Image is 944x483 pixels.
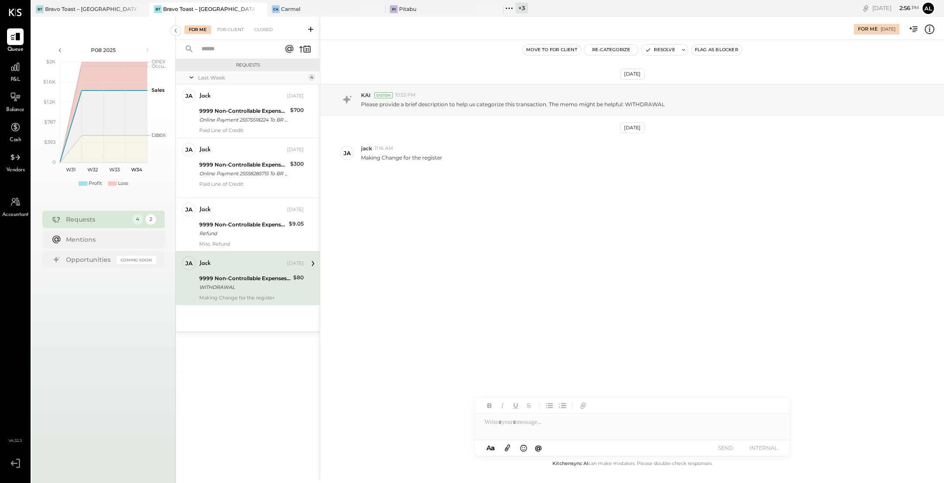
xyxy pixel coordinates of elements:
a: Queue [0,28,30,54]
button: Strikethrough [523,400,534,411]
div: Online Payment 25575518224 To BR C 9001 [199,115,288,124]
button: Underline [510,400,521,411]
button: Add URL [577,400,589,411]
div: [DATE] [287,146,304,153]
div: ja [344,149,351,157]
div: 2 [146,214,156,225]
text: $787 [44,119,56,125]
button: @ [532,442,545,453]
div: Requests [66,215,128,224]
button: Resolve [642,45,678,55]
button: SEND [708,442,743,454]
div: 9999 Non-Controllable Expenses:Other Income and Expenses:To Be Classified P&L [199,274,291,283]
text: 0 [52,159,56,165]
a: Accountant [0,194,30,219]
span: a [491,444,495,452]
div: 9999 Non-Controllable Expenses:Other Income and Expenses:To Be Classified P&L [199,160,288,169]
div: ja [185,259,193,268]
a: Balance [0,89,30,114]
div: Mentions [66,235,152,244]
text: W33 [109,167,120,173]
button: Italic [497,400,508,411]
text: W31 [66,167,76,173]
span: 10:53 PM [395,92,416,99]
div: [DATE] [620,122,645,133]
text: $2K [46,59,56,65]
div: Online Payment 25558285715 To BR C 9001 [199,169,288,178]
span: @ [535,444,542,452]
div: $300 [290,160,304,168]
div: For Client [213,25,248,34]
div: Closed [250,25,277,34]
div: Making Change for the register [199,295,304,301]
div: Requests [180,62,316,68]
span: P&L [10,76,21,84]
div: [DATE] [287,260,304,267]
div: Opportunities [66,255,112,264]
text: W32 [87,167,98,173]
div: Last Week [198,74,306,81]
div: jack [199,92,211,101]
button: Aa [484,443,498,453]
button: Unordered List [544,400,555,411]
div: 9999 Non-Controllable Expenses:Other Income and Expenses:To Be Classified P&L [199,107,288,115]
div: 4 [132,214,143,225]
button: Re-Categorize [584,45,639,55]
div: Misc. Refund [199,241,304,247]
span: jack [361,145,372,152]
div: [DATE] [872,4,919,12]
div: Paid Line of Credit [199,181,304,193]
button: Ordered List [557,400,568,411]
div: Paid Line of Credit [199,127,304,133]
span: KAI [361,91,371,99]
div: WITHDRAWAL [199,283,291,292]
div: For Me [858,26,878,33]
text: OPEX [152,59,166,65]
div: Pitabu [399,5,416,13]
text: $1.2K [44,99,56,105]
button: Bold [484,400,495,411]
div: Profit [89,180,102,187]
text: W34 [131,167,142,173]
text: Sales [152,87,165,93]
div: BT [154,5,162,13]
div: + 3 [516,3,528,14]
div: ja [185,205,193,214]
div: copy link [861,3,870,13]
text: $1.6K [43,79,56,85]
div: [DATE] [287,206,304,213]
div: [DATE] [620,69,645,80]
div: For Me [184,25,211,34]
div: BT [36,5,44,13]
span: Accountant [2,211,29,219]
button: Move to for client [523,45,581,55]
div: $80 [293,273,304,282]
text: Labor [152,132,165,138]
div: jack [199,146,211,154]
a: Cash [0,119,30,144]
div: 9999 Non-Controllable Expenses:Other Income and Expenses:To Be Classified P&L [199,220,286,229]
div: [DATE] [287,93,304,100]
span: Queue [7,46,24,54]
button: Al [921,1,935,15]
button: Flag as Blocker [691,45,742,55]
div: ja [185,92,193,100]
span: 11:16 AM [375,145,393,152]
div: System [374,92,393,98]
span: Vendors [6,167,25,174]
div: jack [199,205,211,214]
div: 4 [308,74,315,81]
div: [DATE] [881,26,895,32]
text: Occu... [152,63,167,69]
div: Pi [390,5,398,13]
button: INTERNAL [746,442,781,454]
p: Making Change for the register [361,154,442,161]
p: Please provide a brief description to help us categorize this transaction. The memo might be help... [361,101,665,108]
div: $9.05 [289,219,304,228]
div: Bravo Toast – [GEOGRAPHIC_DATA] [45,5,136,13]
div: Refund [199,229,286,238]
span: Cash [10,136,21,144]
div: Ca [272,5,280,13]
div: ja [185,146,193,154]
div: Bravo Toast – [GEOGRAPHIC_DATA] [163,5,254,13]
